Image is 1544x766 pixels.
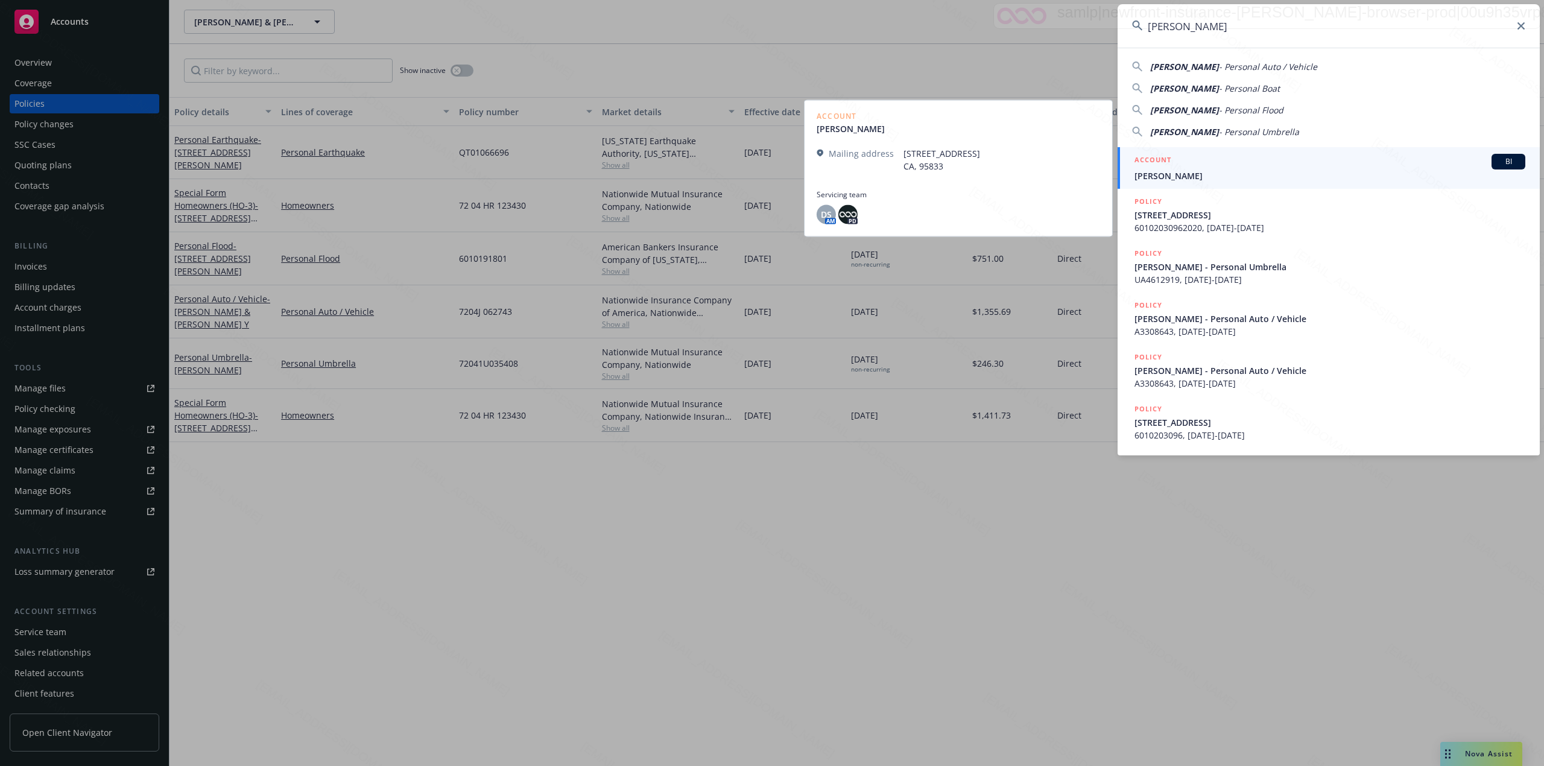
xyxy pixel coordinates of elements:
span: [STREET_ADDRESS] [1134,416,1525,429]
span: - Personal Umbrella [1219,126,1299,138]
input: Search... [1118,4,1540,48]
span: BI [1496,156,1520,167]
span: [PERSON_NAME] - Personal Auto / Vehicle [1134,312,1525,325]
span: [PERSON_NAME] [1150,126,1219,138]
span: - Personal Flood [1219,104,1283,116]
span: - Personal Boat [1219,83,1280,94]
span: 6010203096, [DATE]-[DATE] [1134,429,1525,442]
a: ACCOUNTBI[PERSON_NAME] [1118,147,1540,189]
a: POLICY[PERSON_NAME] - Personal Auto / VehicleA3308643, [DATE]-[DATE] [1118,344,1540,396]
h5: ACCOUNT [1134,154,1171,168]
h5: POLICY [1134,195,1162,207]
span: [STREET_ADDRESS] [1134,209,1525,221]
span: [PERSON_NAME] [1134,169,1525,182]
a: POLICY[STREET_ADDRESS]60102030962020, [DATE]-[DATE] [1118,189,1540,241]
a: POLICY[PERSON_NAME] - Personal Auto / VehicleA3308643, [DATE]-[DATE] [1118,293,1540,344]
h5: POLICY [1134,247,1162,259]
span: [PERSON_NAME] - Personal Auto / Vehicle [1134,364,1525,377]
a: POLICY[STREET_ADDRESS]6010203096, [DATE]-[DATE] [1118,396,1540,448]
span: - Personal Auto / Vehicle [1219,61,1317,72]
h5: POLICY [1134,403,1162,415]
h5: POLICY [1134,299,1162,311]
span: UA4612919, [DATE]-[DATE] [1134,273,1525,286]
span: A3308643, [DATE]-[DATE] [1134,377,1525,390]
span: [PERSON_NAME] [1150,104,1219,116]
span: A3308643, [DATE]-[DATE] [1134,325,1525,338]
h5: POLICY [1134,351,1162,363]
span: [PERSON_NAME] [1150,83,1219,94]
a: POLICY[PERSON_NAME] - Personal UmbrellaUA4612919, [DATE]-[DATE] [1118,241,1540,293]
span: [PERSON_NAME] - Personal Umbrella [1134,261,1525,273]
span: 60102030962020, [DATE]-[DATE] [1134,221,1525,234]
span: [PERSON_NAME] [1150,61,1219,72]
